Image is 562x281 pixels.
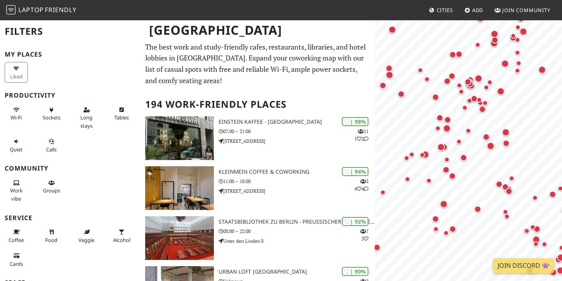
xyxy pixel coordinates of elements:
div: Map marker [416,66,425,75]
p: 07:00 – 21:00 [219,128,375,135]
div: Map marker [548,189,558,199]
p: 08:00 – 22:00 [219,228,375,235]
div: Map marker [473,204,483,214]
div: Map marker [475,14,486,24]
img: LaptopFriendly [6,5,16,14]
button: Alcohol [110,226,133,246]
div: Map marker [465,96,474,105]
div: Map marker [489,38,500,49]
button: Quiet [5,135,28,156]
div: Map marker [530,193,540,203]
div: Map marker [431,224,441,234]
div: Map marker [465,75,475,85]
h3: URBAN LOFT [GEOGRAPHIC_DATA] [219,269,375,275]
div: Map marker [514,59,523,68]
div: Map marker [475,95,484,105]
button: Sockets [40,103,63,124]
span: Power sockets [43,114,60,121]
a: Staatsbibliothek zu Berlin - Preußischer Kulturbesitz | 92% 72 Staatsbibliothek zu Berlin - Preuß... [140,216,375,260]
h3: Service [5,214,136,222]
div: Map marker [465,82,474,91]
div: Map marker [528,222,537,232]
div: Map marker [477,104,487,114]
div: Map marker [457,87,466,96]
div: Map marker [500,58,510,69]
div: Map marker [441,228,451,238]
div: Map marker [384,63,394,73]
div: Map marker [396,89,406,99]
div: Map marker [489,28,500,39]
a: LaptopFriendly LaptopFriendly [6,4,76,17]
div: Map marker [466,81,477,91]
div: Map marker [441,123,452,134]
div: Map marker [407,150,416,159]
div: Map marker [447,71,457,81]
span: Cities [437,7,453,14]
div: Map marker [476,98,485,108]
span: Long stays [80,114,92,129]
div: Map marker [372,242,382,253]
div: Map marker [518,26,529,37]
div: Map marker [525,265,535,276]
span: Credit cards [10,260,23,267]
div: Map marker [448,50,458,60]
div: Map marker [485,78,494,87]
div: Map marker [473,73,484,84]
div: Map marker [454,137,464,146]
div: Map marker [485,140,496,151]
div: Map marker [513,66,522,75]
button: Long stays [75,103,98,132]
h3: Productivity [5,92,136,99]
a: Join Discord 👾 [493,258,554,273]
div: Map marker [402,153,411,163]
div: Map marker [481,132,491,142]
div: Map marker [507,174,516,183]
div: | 92% [342,217,368,226]
div: Map marker [455,81,464,90]
div: Map marker [548,267,558,277]
p: Unter den Linden 8 [219,237,375,245]
div: Map marker [537,64,548,75]
span: Food [45,237,57,244]
div: Map marker [459,153,469,163]
div: Map marker [420,149,431,160]
div: Map marker [521,226,531,235]
img: Einstein Kaffee - Charlottenburg [145,116,214,160]
div: Map marker [480,98,490,108]
div: Map marker [501,138,511,148]
button: Calls [40,135,63,156]
img: KleinMein Coffee & Coworking [145,166,214,210]
img: Staatsbibliothek zu Berlin - Preußischer Kulturbesitz [145,216,214,260]
div: Map marker [508,33,518,43]
button: Veggie [75,226,98,246]
div: Map marker [435,113,445,123]
div: Map marker [531,239,541,249]
div: Map marker [442,155,452,164]
button: Tables [110,103,133,124]
button: Food [40,226,63,246]
div: Map marker [464,126,473,135]
div: Map marker [438,199,449,210]
div: Map marker [500,127,511,138]
button: Work vibe [5,176,28,205]
div: Map marker [509,31,518,41]
span: Group tables [43,187,60,194]
div: | 98% [342,117,368,126]
span: People working [10,187,23,202]
div: | 90% [342,267,368,276]
h3: Community [5,165,136,172]
h3: KleinMein Coffee & Coworking [219,169,375,175]
span: Work-friendly tables [114,114,129,121]
a: Cities [426,3,456,17]
span: Stable Wi-Fi [11,114,22,121]
div: Map marker [433,124,443,133]
div: Map marker [424,176,434,185]
div: Map marker [473,40,482,50]
div: Map marker [448,224,458,234]
div: Map marker [540,240,549,249]
div: Map marker [441,165,451,175]
div: Map marker [465,79,475,89]
p: [STREET_ADDRESS] [219,137,375,145]
button: Coffee [5,226,28,246]
div: Map marker [501,207,510,217]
